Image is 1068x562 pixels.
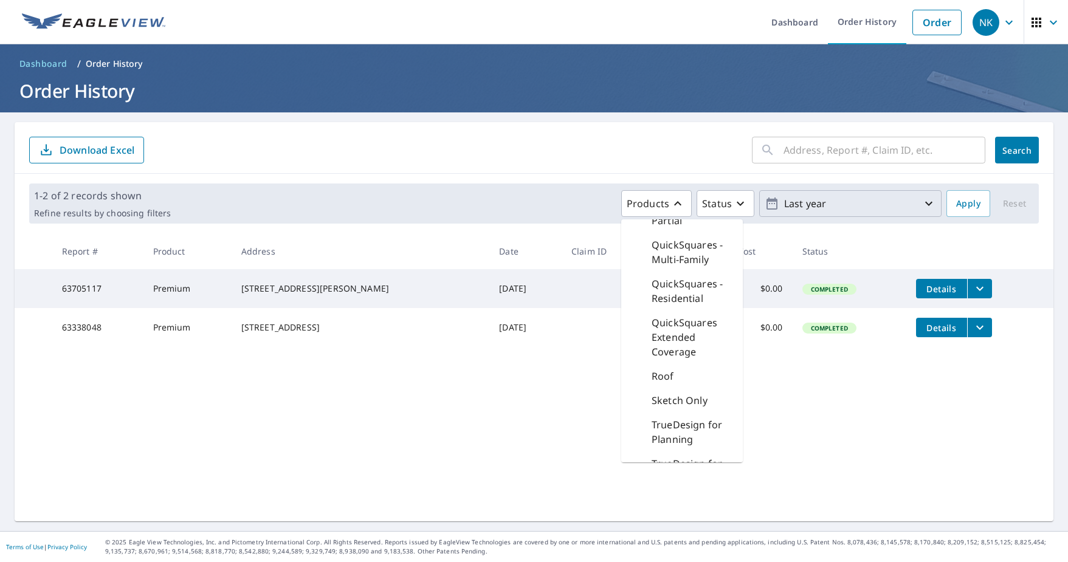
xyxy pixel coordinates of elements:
[47,543,87,551] a: Privacy Policy
[652,456,733,485] p: TrueDesign for Sales
[793,233,906,269] th: Status
[916,279,967,298] button: detailsBtn-63705117
[143,233,232,269] th: Product
[702,196,732,211] p: Status
[995,137,1039,163] button: Search
[621,272,743,310] div: QuickSquares - Residential
[6,543,87,550] p: |
[241,321,480,334] div: [STREET_ADDRESS]
[621,208,743,233] div: Partial
[967,318,992,337] button: filesDropdownBtn-63338048
[923,322,960,334] span: Details
[489,308,562,347] td: [DATE]
[60,143,134,157] p: Download Excel
[652,238,733,267] p: QuickSquares - Multi-Family
[143,269,232,308] td: Premium
[912,10,962,35] a: Order
[34,188,171,203] p: 1-2 of 2 records shown
[621,190,692,217] button: Products
[728,308,793,347] td: $0.00
[804,324,855,332] span: Completed
[946,190,990,217] button: Apply
[29,137,144,163] button: Download Excel
[779,193,922,214] p: Last year
[489,233,562,269] th: Date
[697,190,754,217] button: Status
[652,315,733,359] p: QuickSquares Extended Coverage
[77,57,81,71] li: /
[784,133,985,167] input: Address, Report #, Claim ID, etc.
[52,308,143,347] td: 63338048
[621,233,743,272] div: QuickSquares - Multi-Family
[621,310,743,364] div: QuickSquares Extended Coverage
[652,213,682,228] p: Partial
[956,196,980,211] span: Apply
[19,58,67,70] span: Dashboard
[562,233,646,269] th: Claim ID
[52,233,143,269] th: Report #
[489,269,562,308] td: [DATE]
[627,196,669,211] p: Products
[1005,145,1029,156] span: Search
[15,78,1053,103] h1: Order History
[652,369,674,383] p: Roof
[728,233,793,269] th: Cost
[15,54,72,74] a: Dashboard
[105,538,1062,556] p: © 2025 Eagle View Technologies, Inc. and Pictometry International Corp. All Rights Reserved. Repo...
[652,417,733,447] p: TrueDesign for Planning
[621,451,743,490] div: TrueDesign for Sales
[621,364,743,388] div: Roof
[621,413,743,451] div: TrueDesign for Planning
[973,9,999,36] div: NK
[22,13,165,32] img: EV Logo
[916,318,967,337] button: detailsBtn-63338048
[621,388,743,413] div: Sketch Only
[232,233,490,269] th: Address
[759,190,942,217] button: Last year
[86,58,143,70] p: Order History
[652,393,708,408] p: Sketch Only
[52,269,143,308] td: 63705117
[6,543,44,551] a: Terms of Use
[728,269,793,308] td: $0.00
[241,283,480,295] div: [STREET_ADDRESS][PERSON_NAME]
[15,54,1053,74] nav: breadcrumb
[34,208,171,219] p: Refine results by choosing filters
[804,285,855,293] span: Completed
[143,308,232,347] td: Premium
[652,276,733,306] p: QuickSquares - Residential
[923,283,960,295] span: Details
[967,279,992,298] button: filesDropdownBtn-63705117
